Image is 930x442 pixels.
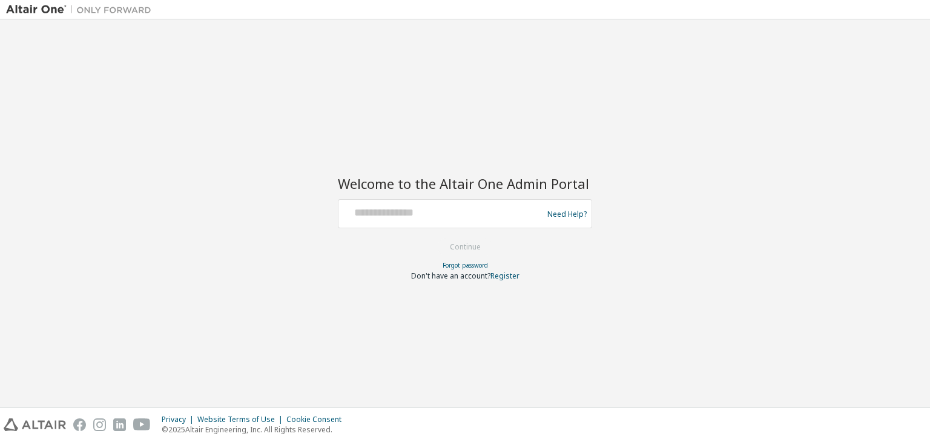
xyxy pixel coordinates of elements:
img: Altair One [6,4,157,16]
img: facebook.svg [73,418,86,431]
a: Register [490,271,519,281]
img: linkedin.svg [113,418,126,431]
div: Privacy [162,415,197,424]
div: Website Terms of Use [197,415,286,424]
span: Don't have an account? [411,271,490,281]
a: Forgot password [443,261,488,269]
div: Cookie Consent [286,415,349,424]
p: © 2025 Altair Engineering, Inc. All Rights Reserved. [162,424,349,435]
img: youtube.svg [133,418,151,431]
img: instagram.svg [93,418,106,431]
h2: Welcome to the Altair One Admin Portal [338,175,592,192]
img: altair_logo.svg [4,418,66,431]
